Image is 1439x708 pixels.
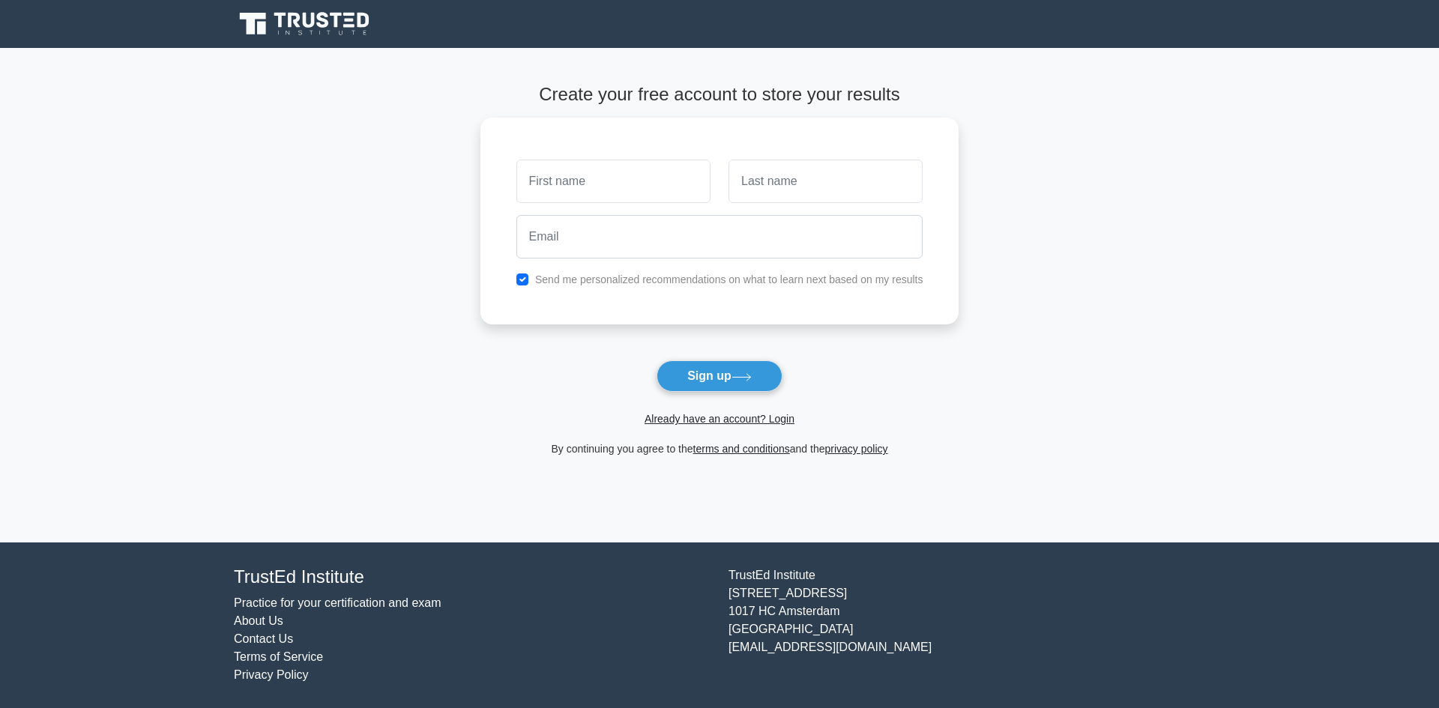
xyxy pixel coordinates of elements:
a: About Us [234,614,283,627]
h4: Create your free account to store your results [480,84,959,106]
div: TrustEd Institute [STREET_ADDRESS] 1017 HC Amsterdam [GEOGRAPHIC_DATA] [EMAIL_ADDRESS][DOMAIN_NAME] [719,566,1214,684]
a: privacy policy [825,443,888,455]
a: Contact Us [234,632,293,645]
input: Last name [728,160,923,203]
label: Send me personalized recommendations on what to learn next based on my results [535,273,923,285]
a: Practice for your certification and exam [234,596,441,609]
a: Privacy Policy [234,668,309,681]
input: First name [516,160,711,203]
a: Terms of Service [234,650,323,663]
a: Already have an account? Login [645,413,794,425]
div: By continuing you agree to the and the [471,440,968,458]
input: Email [516,215,923,258]
h4: TrustEd Institute [234,566,711,588]
button: Sign up [657,360,782,392]
a: terms and conditions [693,443,790,455]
